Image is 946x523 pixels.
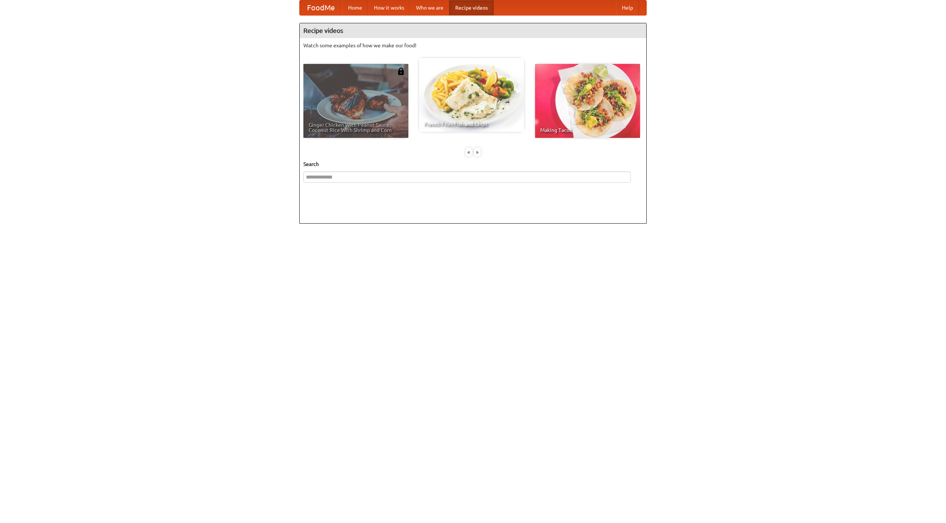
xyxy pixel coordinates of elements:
a: Recipe videos [449,0,494,15]
span: Making Tacos [540,128,635,133]
h4: Recipe videos [300,23,646,38]
a: Home [342,0,368,15]
p: Watch some examples of how we make our food! [303,42,643,49]
a: How it works [368,0,410,15]
a: Making Tacos [535,64,640,138]
div: « [465,147,472,157]
div: » [474,147,481,157]
a: FoodMe [300,0,342,15]
span: French Fries Fish and Chips [424,122,519,127]
a: Who we are [410,0,449,15]
a: Help [616,0,639,15]
img: 483408.png [397,68,405,75]
a: French Fries Fish and Chips [419,58,524,132]
h5: Search [303,160,643,168]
